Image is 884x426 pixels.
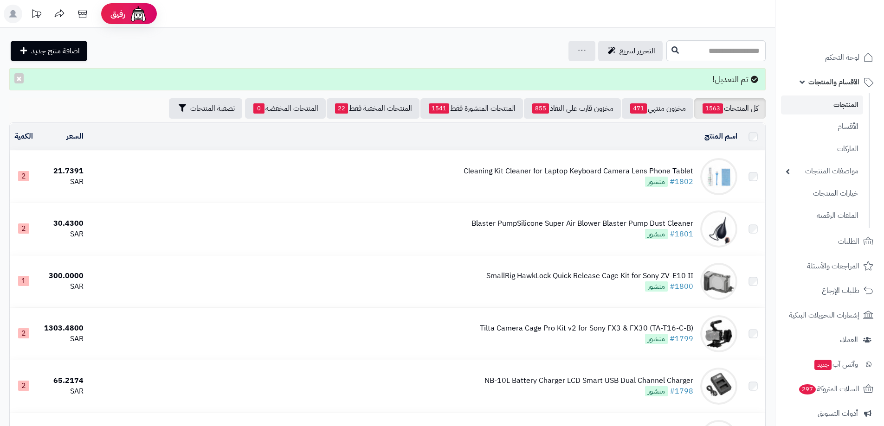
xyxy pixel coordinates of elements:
[420,98,523,119] a: المنتجات المنشورة فقط1541
[66,131,84,142] a: السعر
[781,161,863,181] a: مواصفات المنتجات
[169,98,242,119] button: تصفية المنتجات
[429,103,449,114] span: 1541
[18,276,29,286] span: 1
[703,103,723,114] span: 1563
[18,223,29,234] span: 2
[840,333,858,346] span: العملاء
[41,334,84,344] div: SAR
[700,210,737,248] img: Blaster PumpSilicone Super Air Blower Blaster Pump Dust Cleaner
[825,51,859,64] span: لوحة التحكم
[670,386,693,397] a: #1798
[670,333,693,344] a: #1799
[41,323,84,334] div: 1303.4800
[781,184,863,203] a: خيارات المنتجات
[645,334,668,344] span: منشور
[781,304,878,326] a: إشعارات التحويلات البنكية
[700,368,737,405] img: NB-10L Battery Charger LCD Smart USB Dual Channel Charger
[18,381,29,391] span: 2
[619,45,655,57] span: التحرير لسريع
[645,386,668,396] span: منشور
[524,98,621,119] a: مخزون قارب على النفاذ855
[41,375,84,386] div: 65.2174
[645,281,668,292] span: منشور
[14,131,33,142] a: الكمية
[798,382,859,395] span: السلات المتروكة
[25,5,48,25] a: تحديثات المنصة
[781,402,878,425] a: أدوات التسويق
[464,166,693,177] div: Cleaning Kit Cleaner for Laptop Keyboard Camera Lens Phone Tablet
[781,353,878,375] a: وآتس آبجديد
[789,309,859,322] span: إشعارات التحويلات البنكية
[807,260,859,273] span: المراجعات والأسئلة
[700,263,737,300] img: SmallRig HawkLock Quick Release Cage Kit for Sony ZV-E10 II
[41,166,84,177] div: 21.7391
[41,281,84,292] div: SAR
[813,358,858,371] span: وآتس آب
[41,177,84,187] div: SAR
[41,229,84,240] div: SAR
[818,407,858,420] span: أدوات التسويق
[622,98,693,119] a: مخزون منتهي471
[670,176,693,187] a: #1802
[110,8,125,19] span: رفيق
[814,360,832,370] span: جديد
[190,103,235,114] span: تصفية المنتجات
[781,329,878,351] a: العملاء
[694,98,766,119] a: كل المنتجات1563
[700,158,737,195] img: Cleaning Kit Cleaner for Laptop Keyboard Camera Lens Phone Tablet
[484,375,693,386] div: NB-10L Battery Charger LCD Smart USB Dual Channel Charger
[799,384,816,394] span: 297
[129,5,148,23] img: ai-face.png
[41,386,84,397] div: SAR
[11,41,87,61] a: اضافة منتج جديد
[41,218,84,229] div: 30.4300
[18,171,29,181] span: 2
[630,103,647,114] span: 471
[781,230,878,253] a: الطلبات
[471,218,693,229] div: Blaster PumpSilicone Super Air Blower Blaster Pump Dust Cleaner
[781,95,863,114] a: المنتجات
[781,46,878,69] a: لوحة التحكم
[670,229,693,240] a: #1801
[781,117,863,137] a: الأقسام
[781,255,878,277] a: المراجعات والأسئلة
[9,68,766,90] div: تم التعديل!
[18,328,29,338] span: 2
[480,323,693,334] div: Tilta Camera Cage Pro Kit v2 for Sony FX3 & FX30 (TA-T16-C-B)
[335,103,348,114] span: 22
[808,76,859,89] span: الأقسام والمنتجات
[486,271,693,281] div: SmallRig HawkLock Quick Release Cage Kit for Sony ZV-E10 II
[14,73,24,83] button: ×
[245,98,326,119] a: المنتجات المخفضة0
[704,131,737,142] a: اسم المنتج
[645,229,668,239] span: منشور
[41,271,84,281] div: 300.0000
[781,139,863,159] a: الماركات
[781,378,878,400] a: السلات المتروكة297
[670,281,693,292] a: #1800
[821,23,875,42] img: logo-2.png
[781,206,863,226] a: الملفات الرقمية
[781,280,878,302] a: طلبات الإرجاع
[822,284,859,297] span: طلبات الإرجاع
[838,235,859,248] span: الطلبات
[645,177,668,187] span: منشور
[700,315,737,352] img: Tilta Camera Cage Pro Kit v2 for Sony FX3 & FX30 (TA-T16-C-B)
[253,103,265,114] span: 0
[598,41,663,61] a: التحرير لسريع
[31,45,80,57] span: اضافة منتج جديد
[532,103,549,114] span: 855
[327,98,419,119] a: المنتجات المخفية فقط22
